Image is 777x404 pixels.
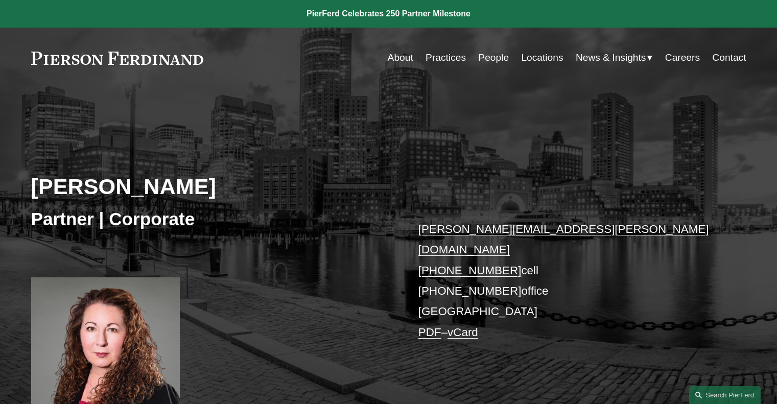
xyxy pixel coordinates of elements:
a: Contact [712,48,746,67]
a: PDF [418,326,441,339]
a: folder dropdown [576,48,653,67]
span: News & Insights [576,49,646,67]
a: Careers [665,48,700,67]
a: [PERSON_NAME][EMAIL_ADDRESS][PERSON_NAME][DOMAIN_NAME] [418,223,709,256]
a: About [388,48,413,67]
a: Search this site [689,386,761,404]
a: Locations [521,48,563,67]
a: Practices [426,48,466,67]
a: People [478,48,509,67]
h3: Partner | Corporate [31,208,389,230]
a: [PHONE_NUMBER] [418,264,522,277]
a: [PHONE_NUMBER] [418,284,522,297]
h2: [PERSON_NAME] [31,173,389,200]
a: vCard [448,326,478,339]
p: cell office [GEOGRAPHIC_DATA] – [418,219,716,343]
